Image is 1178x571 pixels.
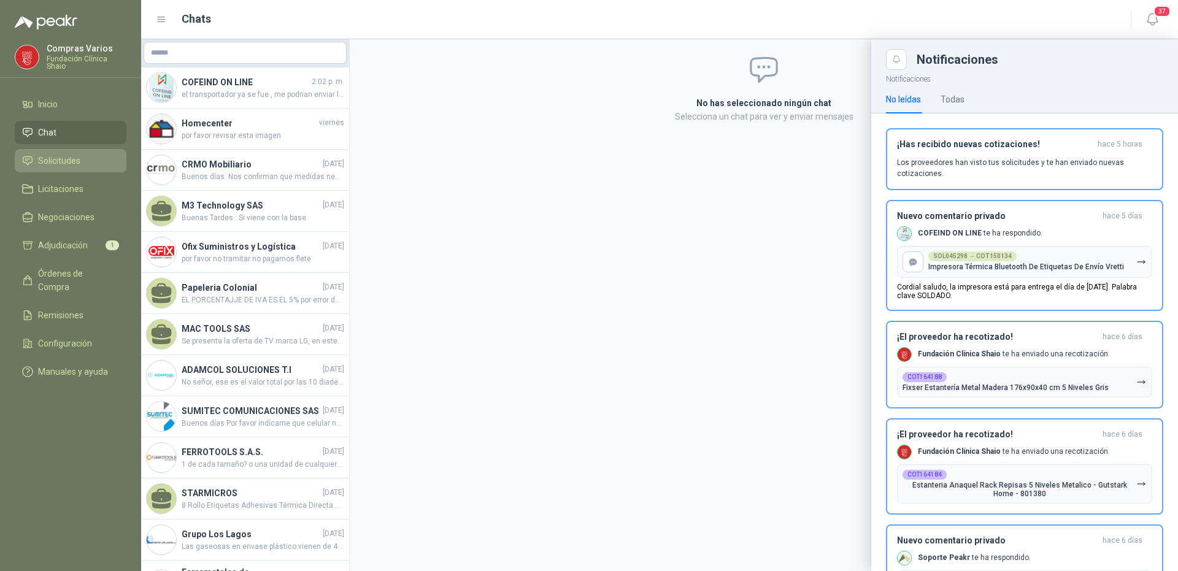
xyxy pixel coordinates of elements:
[15,177,126,201] a: Licitaciones
[903,481,1136,498] p: Estanteria Anaquel Rack Repisas 5 Niveles Metalico - Gutstark Home - 801380
[897,464,1152,504] button: COT164184Estanteria Anaquel Rack Repisas 5 Niveles Metalico - Gutstark Home - 801380
[1103,429,1142,440] span: hace 6 días
[38,182,83,196] span: Licitaciones
[898,551,911,565] img: Company Logo
[15,360,126,383] a: Manuales y ayuda
[897,429,1098,440] h3: ¡El proveedor ha recotizado!
[897,332,1098,342] h3: ¡El proveedor ha recotizado!
[886,49,907,70] button: Close
[898,348,911,361] img: Company Logo
[15,304,126,327] a: Remisiones
[15,149,126,172] a: Solicitudes
[38,154,80,167] span: Solicitudes
[871,70,1178,85] p: Notificaciones
[15,234,126,257] a: Adjudicación1
[106,240,119,250] span: 1
[47,55,126,70] p: Fundación Clínica Shaio
[886,418,1163,515] button: ¡El proveedor ha recotizado!hace 6 días Company LogoFundación Clínica Shaio te ha enviado una rec...
[15,332,126,355] a: Configuración
[918,228,1042,239] p: te ha respondido.
[15,45,39,69] img: Company Logo
[1153,6,1171,17] span: 37
[918,553,970,562] b: Soporte Peakr
[898,227,911,240] img: Company Logo
[1103,332,1142,342] span: hace 6 días
[1103,535,1142,546] span: hace 6 días
[897,283,1152,300] p: Cordial saludo, la impresora está para entrega el día de [DATE]. Palabra clave SOLDADO.
[918,229,982,237] b: COFEIND ON LINE
[897,535,1098,546] h3: Nuevo comentario privado
[38,126,56,139] span: Chat
[38,239,88,252] span: Adjudicación
[903,383,1109,392] p: Fixser Estantería Metal Madera 176x90x40 cm 5 Niveles Gris
[38,337,92,350] span: Configuración
[38,365,108,378] span: Manuales y ayuda
[918,553,1031,563] p: te ha respondido.
[897,211,1098,221] h3: Nuevo comentario privado
[928,263,1124,271] p: Impresora Térmica Bluetooth De Etiquetas De Envío Vretti
[897,157,1152,179] p: Los proveedores han visto tus solicitudes y te han enviado nuevas cotizaciones.
[886,321,1163,408] button: ¡El proveedor ha recotizado!hace 6 días Company LogoFundación Clínica Shaio te ha enviado una rec...
[15,121,126,144] a: Chat
[15,262,126,299] a: Órdenes de Compra
[15,93,126,116] a: Inicio
[1103,211,1142,221] span: hace 5 días
[898,445,911,459] img: Company Logo
[38,267,115,294] span: Órdenes de Compra
[918,349,1110,359] p: te ha enviado una recotización.
[886,93,921,106] div: No leídas
[15,15,77,29] img: Logo peakr
[897,367,1152,397] button: COT164188Fixser Estantería Metal Madera 176x90x40 cm 5 Niveles Gris
[918,446,1110,457] p: te ha enviado una recotización.
[907,472,942,478] b: COT164184
[918,350,1001,358] b: Fundación Clínica Shaio
[941,93,964,106] div: Todas
[886,200,1163,311] button: Nuevo comentario privadohace 5 días Company LogoCOFEIND ON LINE te ha respondido.SOL045298 → COT1...
[918,447,1001,456] b: Fundación Clínica Shaio
[1141,9,1163,31] button: 37
[38,308,83,322] span: Remisiones
[15,205,126,229] a: Negociaciones
[928,251,1017,261] div: SOL045298 → COT150134
[897,139,1093,150] h3: ¡Has recibido nuevas cotizaciones!
[38,210,94,224] span: Negociaciones
[897,246,1152,278] button: SOL045298 → COT150134Impresora Térmica Bluetooth De Etiquetas De Envío Vretti
[1098,139,1142,150] span: hace 5 horas
[886,128,1163,190] button: ¡Has recibido nuevas cotizaciones!hace 5 horas Los proveedores han visto tus solicitudes y te han...
[182,10,211,28] h1: Chats
[38,98,58,111] span: Inicio
[907,374,942,380] b: COT164188
[47,44,126,53] p: Compras Varios
[917,53,1163,66] div: Notificaciones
